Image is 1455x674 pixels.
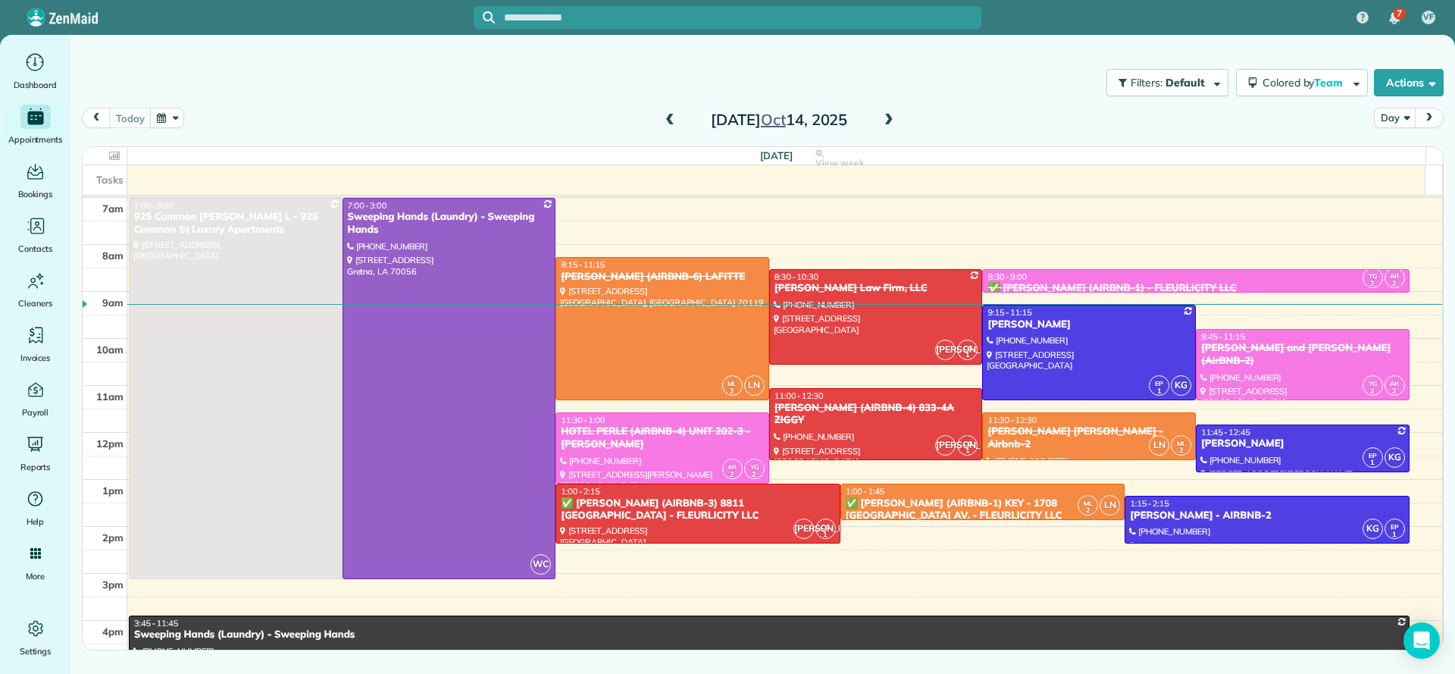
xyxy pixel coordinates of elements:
span: 8:30 - 9:00 [987,271,1027,282]
span: [PERSON_NAME] [935,340,956,360]
span: Appointments [8,132,63,147]
span: 11:30 - 1:00 [561,415,605,425]
div: ✅ [PERSON_NAME] (AIRBNB-1) KEY - 1708 [GEOGRAPHIC_DATA] AV. - FLEURLICITY LLC [845,497,1120,523]
div: ✅ [PERSON_NAME] (AIRBNB-3) 8811 [GEOGRAPHIC_DATA] - FLEURLICITY LLC [560,497,835,523]
span: Bookings [18,187,53,202]
small: 2 [1385,384,1404,399]
button: Actions [1374,69,1444,96]
span: [PERSON_NAME] [935,435,956,456]
svg: Focus search [483,11,495,24]
span: More [26,569,45,584]
span: Settings [20,644,52,659]
small: 2 [1363,277,1382,291]
span: WC [530,554,551,575]
div: Sweeping Hands (Laundry) - Sweeping Hands [347,211,552,237]
span: 11:45 - 12:45 [1201,427,1250,437]
span: 8:30 - 10:30 [774,271,818,282]
span: Contacts [18,241,52,256]
span: 12pm [96,437,124,450]
span: Cleaners [18,296,52,311]
span: 11am [96,390,124,403]
span: [PERSON_NAME] [793,519,814,539]
a: Appointments [6,105,64,147]
div: 925 Common [PERSON_NAME] L - 925 Common St Luxury Apartments [133,211,338,237]
div: HOTEL PERLE (AIRBNB-4) UNIT 202-3 - [PERSON_NAME] [560,425,765,451]
span: ML [1084,499,1093,507]
small: 1 [1363,456,1382,470]
button: prev [82,108,111,128]
small: 2 [1172,444,1191,458]
span: 4pm [102,625,124,638]
span: Payroll [22,405,49,420]
span: AR [1390,271,1399,280]
a: Help [6,487,64,529]
span: EP [1155,379,1163,387]
span: View week [815,157,864,169]
a: Filters: Default [1099,69,1228,96]
span: [DATE] [760,149,793,161]
span: YG [750,462,759,471]
span: 3pm [102,578,124,591]
span: 3:45 - 11:45 [134,618,178,629]
div: [PERSON_NAME] (AIRBNB-6) LAFITTE [560,271,765,284]
span: CG [963,439,972,447]
span: 11:00 - 12:30 [774,390,824,401]
span: 7 [1397,8,1402,20]
span: KG [1385,447,1405,468]
small: 1 [816,528,835,542]
button: today [109,108,151,128]
button: Focus search [474,11,495,24]
a: Invoices [6,323,64,365]
small: 1 [1150,384,1169,399]
small: 1 [1385,528,1404,542]
div: [PERSON_NAME] [PERSON_NAME] - Airbnb-2 [987,425,1191,451]
span: AR [1390,379,1399,387]
span: LN [744,375,765,396]
small: 2 [745,468,764,482]
span: AR [727,462,737,471]
button: Day [1374,108,1416,128]
div: Open Intercom Messenger [1403,622,1440,659]
small: 2 [723,468,742,482]
span: Invoices [20,350,51,365]
span: Tasks [96,174,124,186]
div: [PERSON_NAME] [987,318,1191,331]
span: 1:00 - 2:15 [561,486,600,497]
a: Dashboard [6,50,64,92]
div: 7 unread notifications [1378,2,1410,35]
span: EP [1369,451,1377,459]
a: Payroll [6,378,64,420]
span: VF [1423,11,1434,24]
a: Contacts [6,214,64,256]
div: [PERSON_NAME] and [PERSON_NAME] (AirBNB-2) [1200,342,1405,368]
div: [PERSON_NAME] (AIRBNB-4) 833-4A ZIGGY [774,402,978,428]
span: 10am [96,343,124,356]
span: Dashboard [14,77,57,92]
span: 7:00 - 3:00 [348,200,387,211]
span: 1pm [102,484,124,497]
small: 2 [723,384,742,399]
span: Help [27,514,45,529]
span: 9:15 - 11:15 [987,307,1031,318]
span: 7:00 - 3:00 [134,200,174,211]
span: Colored by [1263,76,1348,89]
span: Filters: [1131,76,1162,89]
small: 1 [958,444,977,458]
span: LN [1100,495,1120,516]
button: next [1415,108,1444,128]
a: Cleaners [6,268,64,311]
span: Team [1314,76,1345,89]
div: [PERSON_NAME] [1200,437,1405,450]
span: 1:00 - 1:45 [846,486,885,497]
span: Oct [761,110,786,129]
span: 7am [102,202,124,215]
span: ML [727,379,737,387]
button: Filters: Default [1106,69,1228,96]
span: 9am [102,296,124,309]
span: YG [1369,379,1377,387]
a: Reports [6,432,64,475]
span: CG [963,343,972,352]
div: [PERSON_NAME] Law Firm, LLC [774,282,978,295]
span: 2pm [102,531,124,544]
span: 11:30 - 12:30 [987,415,1037,425]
